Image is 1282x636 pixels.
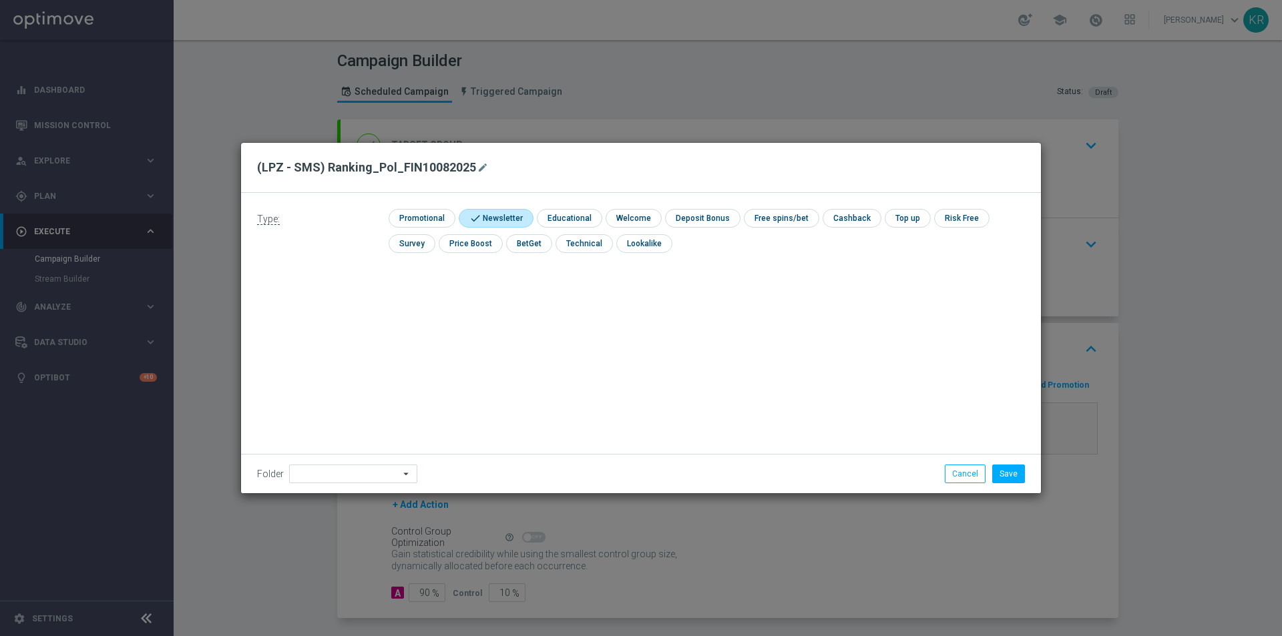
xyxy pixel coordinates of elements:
[477,162,488,173] i: mode_edit
[257,214,280,225] span: Type:
[476,160,493,176] button: mode_edit
[257,468,284,480] label: Folder
[945,464,986,483] button: Cancel
[257,160,476,176] h2: (LPZ - SMS) Ranking_Pol_FIN10082025
[400,465,413,483] i: arrow_drop_down
[992,464,1025,483] button: Save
